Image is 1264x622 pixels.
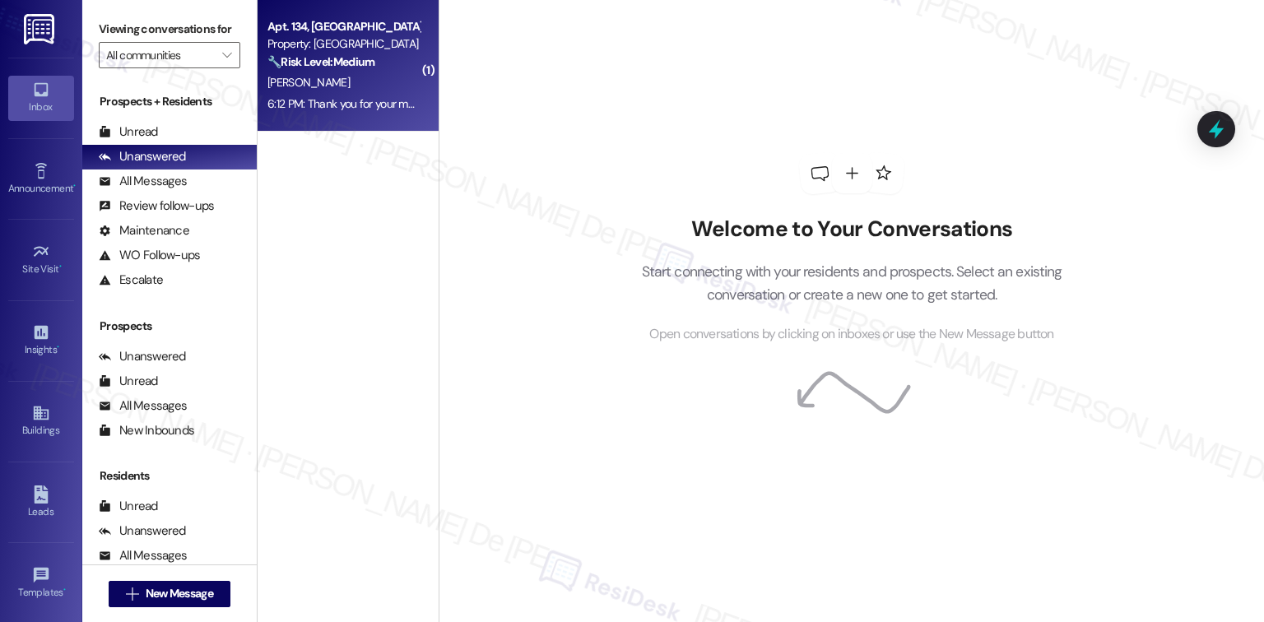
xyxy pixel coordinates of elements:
i:  [126,587,138,601]
span: • [57,341,59,353]
span: [PERSON_NAME] [267,75,350,90]
button: New Message [109,581,230,607]
strong: 🔧 Risk Level: Medium [267,54,374,69]
div: 6:12 PM: Thank you for your message. Our offices are currently closed, but we will contact you wh... [267,96,1228,111]
a: Site Visit • [8,238,74,282]
div: Unread [99,373,158,390]
span: • [59,261,62,272]
label: Viewing conversations for [99,16,240,42]
div: All Messages [99,397,187,415]
input: All communities [106,42,214,68]
div: Unread [99,498,158,515]
i:  [222,49,231,62]
a: Inbox [8,76,74,120]
div: Unanswered [99,348,186,365]
div: Escalate [99,272,163,289]
div: Prospects + Residents [82,93,257,110]
img: ResiDesk Logo [24,14,58,44]
div: Unanswered [99,148,186,165]
h2: Welcome to Your Conversations [616,216,1087,243]
a: Templates • [8,561,74,606]
span: • [73,180,76,192]
a: Leads [8,480,74,525]
div: Review follow-ups [99,197,214,215]
div: Unanswered [99,522,186,540]
p: Start connecting with your residents and prospects. Select an existing conversation or create a n... [616,260,1087,307]
div: All Messages [99,547,187,564]
div: Unread [99,123,158,141]
div: Residents [82,467,257,485]
div: Maintenance [99,222,189,239]
div: All Messages [99,173,187,190]
a: Buildings [8,399,74,443]
span: New Message [146,585,213,602]
div: WO Follow-ups [99,247,200,264]
div: New Inbounds [99,422,194,439]
div: Prospects [82,318,257,335]
span: • [63,584,66,596]
div: Apt. 134, [GEOGRAPHIC_DATA] [267,18,420,35]
div: Property: [GEOGRAPHIC_DATA] [267,35,420,53]
a: Insights • [8,318,74,363]
span: Open conversations by clicking on inboxes or use the New Message button [649,324,1053,345]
